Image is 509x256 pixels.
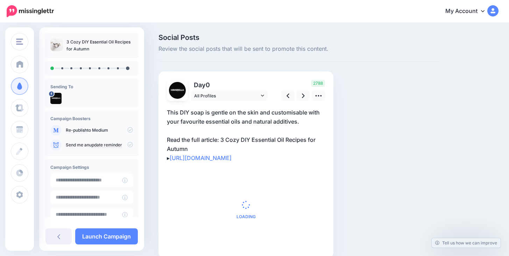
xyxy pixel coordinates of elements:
a: update reminder [89,142,122,148]
span: Social Posts [158,34,440,41]
a: Re-publish [66,127,87,133]
img: menu.png [16,39,23,45]
span: 2788 [311,80,325,87]
h4: Campaign Settings [50,165,133,170]
a: My Account [438,3,499,20]
a: All Profiles [191,91,268,101]
p: to Medium [66,127,133,133]
p: Send me an [66,142,133,148]
span: 0 [206,81,210,89]
img: a3cd4b1ff25eea824efb7a491b7db6bf_thumb.jpg [50,39,63,51]
h4: Campaign Boosters [50,116,133,121]
img: 415118360_948117023502575_3959981985223391444_n-bsa145915.jpg [50,93,62,104]
img: 415118360_948117023502575_3959981985223391444_n-bsa145915.jpg [169,82,186,99]
h4: Sending To [50,84,133,89]
p: Day [191,80,269,90]
span: Review the social posts that will be sent to promote this content. [158,44,440,54]
p: 3 Cozy DIY Essential Oil Recipes for Autumn [66,39,133,53]
div: Loading [236,201,256,219]
p: This DIY soap is gentle on the skin and customisable with your favourite essential oils and natur... [167,108,325,162]
span: All Profiles [194,92,259,99]
a: [URL][DOMAIN_NAME] [170,154,232,161]
a: Tell us how we can improve [432,238,501,248]
img: Missinglettr [7,5,54,17]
